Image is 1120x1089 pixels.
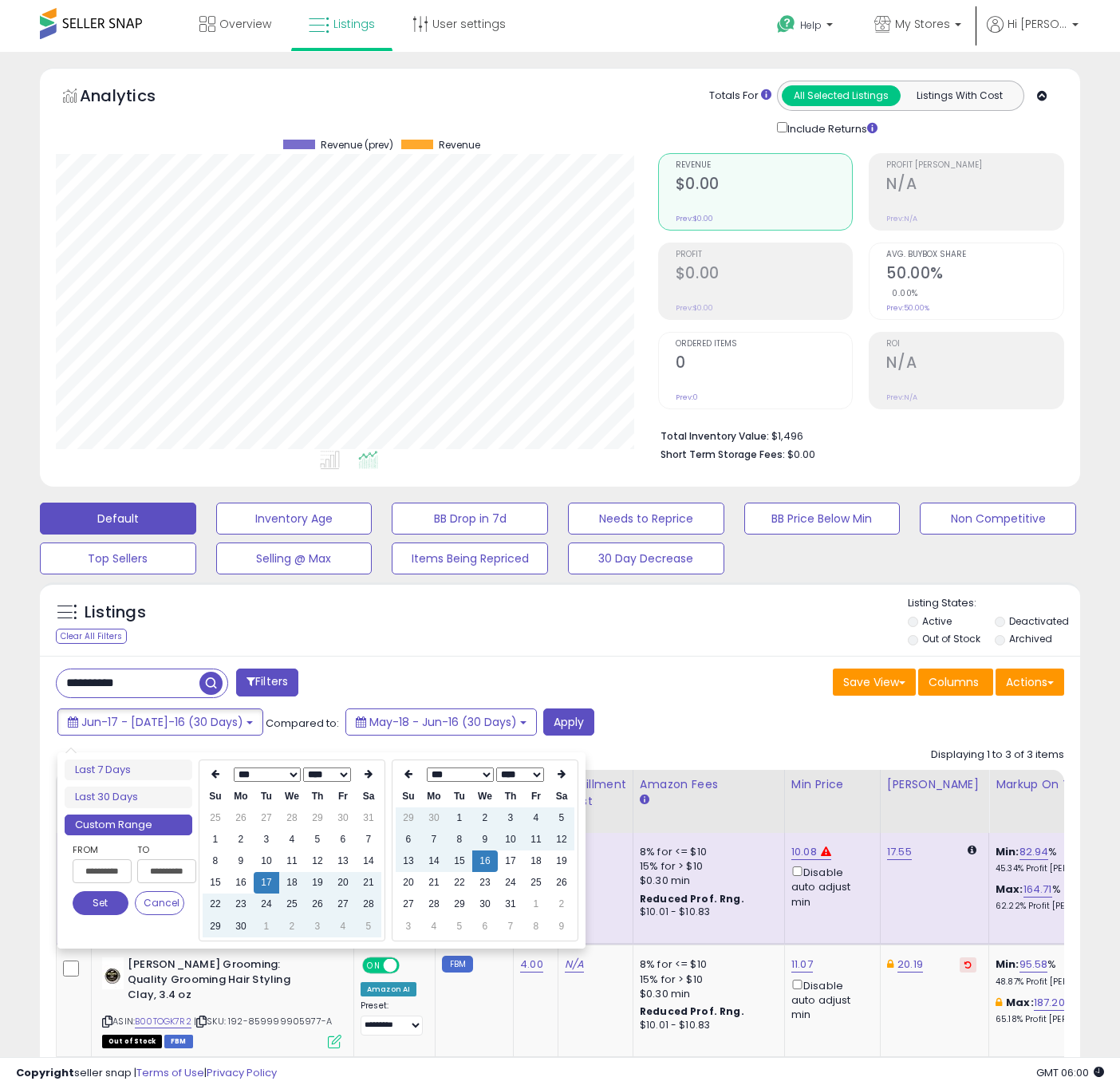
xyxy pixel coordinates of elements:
td: 25 [203,807,228,829]
b: Min: [996,844,1019,859]
td: 12 [549,829,574,850]
div: 8% for <= $10 [640,957,772,972]
small: Prev: 0 [676,393,698,402]
div: 8% for <= $10 [640,845,772,859]
div: Amazon AI [361,982,416,996]
td: 7 [421,829,447,850]
a: 20.19 [897,957,923,973]
td: 19 [549,850,574,872]
th: Tu [447,786,472,807]
div: $0.30 min [640,987,772,1001]
button: Cancel [135,891,184,915]
a: B00TOGK7R2 [135,1015,191,1028]
td: 20 [396,872,421,894]
div: Fulfillment Cost [565,776,626,810]
td: 6 [472,916,498,937]
span: Listings [333,16,375,32]
b: Short Term Storage Fees: [661,448,785,461]
td: 29 [447,894,472,915]
td: 29 [203,916,228,937]
td: 31 [498,894,523,915]
button: Listings With Cost [900,85,1019,106]
td: 30 [330,807,356,829]
td: 4 [421,916,447,937]
div: $10.01 - $10.83 [640,906,772,919]
td: 5 [356,916,381,937]
a: 11.07 [791,957,813,973]
a: 164.71 [1023,882,1052,898]
button: Selling @ Max [216,543,373,574]
td: 31 [356,807,381,829]
td: 25 [523,872,549,894]
td: 19 [305,872,330,894]
td: 28 [279,807,305,829]
a: Help [764,2,849,52]
button: BB Price Below Min [744,503,901,535]
td: 2 [279,916,305,937]
button: Items Being Repriced [392,543,548,574]
span: My Stores [895,16,950,32]
div: seller snap | | [16,1066,277,1081]
div: Preset: [361,1000,423,1036]
a: N/A [565,957,584,973]
td: 9 [228,850,254,872]
button: May-18 - Jun-16 (30 Days) [345,708,537,736]
div: Min Price [791,776,874,793]
li: $1,496 [661,425,1052,444]
span: FBM [164,1035,193,1048]
span: Jun-17 - [DATE]-16 (30 Days) [81,714,243,730]
a: 95.58 [1019,957,1048,973]
div: Include Returns [765,119,897,137]
td: 4 [330,916,356,937]
td: 6 [396,829,421,850]
h2: 50.00% [886,264,1063,286]
td: 23 [228,894,254,915]
a: Hi [PERSON_NAME] [987,16,1079,52]
a: 187.20 [1034,995,1065,1011]
h5: Analytics [80,85,187,111]
button: Top Sellers [40,543,196,574]
td: 29 [396,807,421,829]
label: From [73,842,128,858]
td: 8 [203,850,228,872]
td: 30 [228,916,254,937]
td: 22 [447,872,472,894]
td: 12 [305,850,330,872]
td: 11 [523,829,549,850]
td: 13 [330,850,356,872]
td: 22 [203,894,228,915]
li: Custom Range [65,815,192,836]
label: Out of Stock [922,632,980,645]
button: Columns [918,669,993,696]
h2: $0.00 [676,264,853,286]
td: 21 [421,872,447,894]
th: We [279,786,305,807]
td: 11 [279,850,305,872]
li: Last 30 Days [65,787,192,808]
button: Filters [236,669,298,696]
small: Prev: N/A [886,214,917,223]
h2: N/A [886,353,1063,375]
b: Min: [996,957,1019,972]
small: Prev: $0.00 [676,214,713,223]
i: Get Help [776,14,796,34]
small: Prev: $0.00 [676,303,713,313]
td: 3 [396,916,421,937]
span: 2025-08-13 06:00 GMT [1036,1065,1104,1080]
th: Th [305,786,330,807]
td: 9 [549,916,574,937]
label: Archived [1009,632,1052,645]
td: 3 [498,807,523,829]
span: $0.00 [787,447,815,462]
td: 26 [305,894,330,915]
div: Totals For [709,89,771,104]
b: [PERSON_NAME] Grooming: Quality Grooming Hair Styling Clay, 3.4 oz [128,957,321,1006]
td: 15 [447,850,472,872]
td: 3 [305,916,330,937]
button: Jun-17 - [DATE]-16 (30 Days) [57,708,263,736]
span: Revenue (prev) [321,140,393,151]
span: ON [364,959,384,973]
div: 15% for > $10 [640,859,772,874]
td: 26 [549,872,574,894]
td: 4 [279,829,305,850]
